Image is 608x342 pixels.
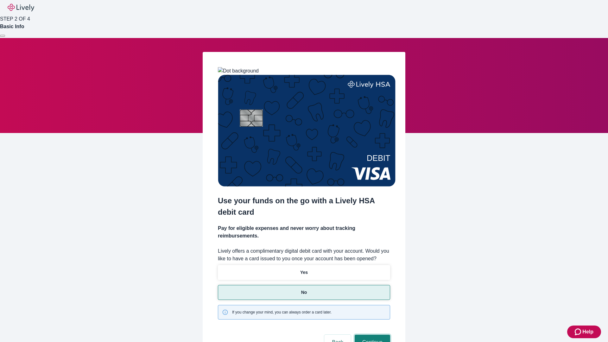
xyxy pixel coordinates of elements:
button: Zendesk support iconHelp [567,326,601,338]
p: Yes [300,269,308,276]
button: Yes [218,265,390,280]
h4: Pay for eligible expenses and never worry about tracking reimbursements. [218,225,390,240]
img: Lively [8,4,34,11]
p: No [301,289,307,296]
h2: Use your funds on the go with a Lively HSA debit card [218,195,390,218]
button: No [218,285,390,300]
label: Lively offers a complimentary digital debit card with your account. Would you like to have a card... [218,247,390,263]
svg: Zendesk support icon [575,328,582,336]
img: Debit card [218,75,396,187]
span: If you change your mind, you can always order a card later. [232,309,332,315]
span: Help [582,328,593,336]
img: Dot background [218,67,259,75]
